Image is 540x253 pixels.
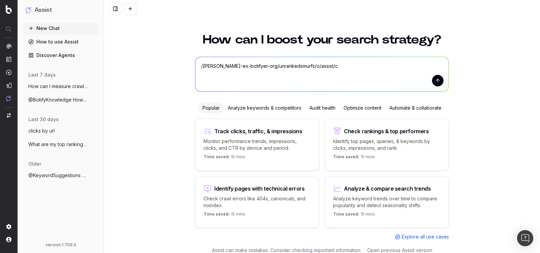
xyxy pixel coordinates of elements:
[6,237,11,242] img: My account
[23,50,99,61] a: Discover Agents
[7,113,11,118] img: Switch project
[28,141,88,148] span: What are my top ranking pages?
[395,233,449,240] a: Explore all use cases
[204,154,230,159] span: Time saved:
[204,138,311,151] p: Monitor performance trends, impressions, clicks, and CTR by device and period.
[28,72,56,78] span: last 7 days
[344,129,429,134] div: Check rankings & top performers
[26,7,32,13] img: Assist
[28,161,41,167] span: older
[402,233,449,240] span: Explore all use cases
[340,103,385,113] div: Optimize content
[517,230,533,246] div: Open Intercom Messenger
[28,172,88,179] span: @KeywordSuggestions could you suggest so
[23,94,99,105] button: @BotifyKnowledge How can I measure crawl
[204,195,311,209] p: Check crawl errors like 404s, canonicals, and noindex.
[28,116,59,123] span: last 30 days
[23,139,99,150] button: What are my top ranking pages?
[333,195,440,209] p: Analyze keyword trends over time to compare popularity and detect seasonality shifts.
[6,5,12,14] img: Botify logo
[333,154,359,159] span: Time saved:
[23,23,99,34] button: New Chat
[204,154,245,162] p: 15 mins
[344,186,431,191] div: Analyze & compare search trends
[6,224,11,229] img: Setting
[28,83,88,90] span: How can I measure crawl budget in Botify
[34,5,52,15] h1: Assist
[23,81,99,92] button: How can I measure crawl budget in Botify
[333,138,440,151] p: Identify top pages, queries, & keywords by clicks, impressions, and rank.
[385,103,446,113] div: Automate & collaborate
[23,36,99,47] a: How to use Assist
[6,56,11,62] img: Intelligence
[23,125,99,136] button: clicks by url
[23,170,99,181] button: @KeywordSuggestions could you suggest so
[204,212,245,220] p: 15 mins
[198,103,224,113] div: Popular
[214,186,305,191] div: Identify pages with technical errors
[333,212,359,217] span: Time saved:
[28,96,88,103] span: @BotifyKnowledge How can I measure crawl
[6,44,11,49] img: Analytics
[6,95,11,101] img: Assist
[6,69,11,75] img: Activation
[204,212,230,217] span: Time saved:
[6,83,11,88] img: Studio
[26,242,96,248] div: version: 1.709.0
[333,154,375,162] p: 15 mins
[224,103,305,113] div: Analyze keywords & competitors
[28,128,55,134] span: clicks by url
[333,212,375,220] p: 15 mins
[195,57,449,91] textarea: /[PERSON_NAME]-ex-botifyer-org/unrankedsmurfs/o/assist/c
[305,103,340,113] div: Audit health
[195,34,449,46] h1: How can I boost your search strategy?
[26,5,96,15] button: Assist
[214,129,302,134] div: Track clicks, traffic, & impressions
